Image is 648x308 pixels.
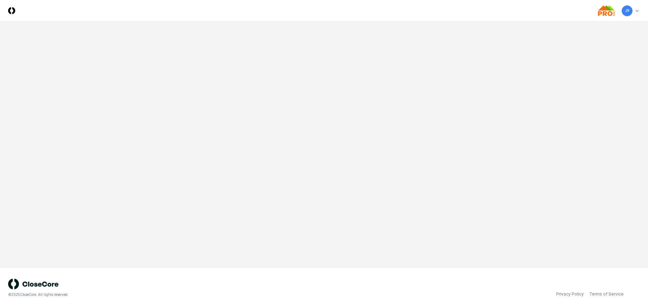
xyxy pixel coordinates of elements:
img: logo [8,279,59,289]
button: JB [621,5,633,17]
a: Privacy Policy [556,291,584,297]
a: Terms of Service [589,291,624,297]
div: © 2025 CloseCore. All rights reserved. [8,292,324,297]
img: Logo [8,7,15,14]
img: Probar logo [598,5,616,16]
span: JB [625,8,629,13]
